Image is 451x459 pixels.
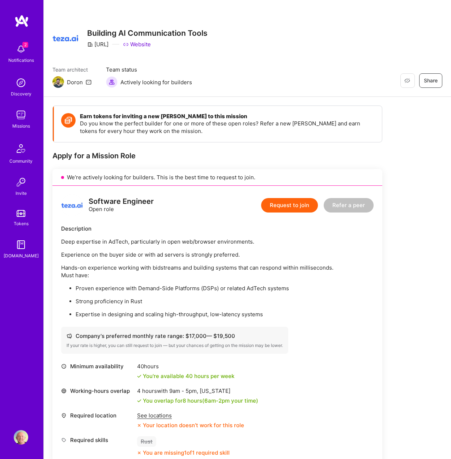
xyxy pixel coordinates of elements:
[120,78,192,86] span: Actively looking for builders
[12,140,30,157] img: Community
[204,397,230,404] span: 6am - 2pm
[143,449,230,456] div: You are missing 1 of 1 required skill
[86,79,92,85] i: icon Mail
[14,220,29,227] div: Tokens
[14,14,29,27] img: logo
[80,113,375,120] h4: Earn tokens for inviting a new [PERSON_NAME] to this mission
[76,310,374,318] p: Expertise in designing and scaling high-throughput, low-latency systems
[14,175,28,189] img: Invite
[61,437,67,443] i: icon Tag
[61,225,374,232] div: Description
[61,238,374,245] p: Deep expertise in AdTech, particularly in open web/browser environments.
[324,198,374,213] button: Refer a peer
[137,451,141,455] i: icon CloseOrange
[168,387,200,394] span: 9am - 5pm ,
[12,122,30,130] div: Missions
[137,412,244,419] div: See locations
[61,388,67,394] i: icon World
[61,264,374,279] p: Hands-on experience working with bidstreams and building systems that can respond within millisec...
[67,343,283,348] div: If your rate is higher, you can still request to join — but your chances of getting on the missio...
[137,436,156,447] div: Rust
[87,40,109,48] div: [URL]
[87,42,93,47] i: icon CompanyGray
[61,412,133,419] div: Required location
[52,76,64,88] img: Team Architect
[14,108,28,122] img: teamwork
[404,78,410,83] i: icon EyeClosed
[137,399,141,403] i: icon Check
[137,421,244,429] div: Your location doesn’t work for this role
[67,332,283,340] div: Company's preferred monthly rate range: $ 17,000 — $ 19,500
[67,78,83,86] div: Doron
[87,29,208,38] h3: Building AI Communication Tools
[67,333,72,339] i: icon Cash
[76,297,374,305] p: Strong proficiency in Rust
[14,42,28,56] img: bell
[419,73,442,88] button: Share
[22,42,28,48] span: 2
[14,76,28,90] img: discovery
[137,363,234,370] div: 40 hours
[52,66,92,73] span: Team architect
[80,120,375,135] p: Do you know the perfect builder for one or more of these open roles? Refer a new [PERSON_NAME] an...
[61,436,133,444] div: Required skills
[137,374,141,378] i: icon Check
[14,237,28,252] img: guide book
[424,77,438,84] span: Share
[61,113,76,128] img: Token icon
[61,364,67,369] i: icon Clock
[106,66,192,73] span: Team status
[137,423,141,428] i: icon CloseOrange
[61,387,133,395] div: Working-hours overlap
[61,194,83,216] img: logo
[52,169,382,186] div: We’re actively looking for builders. This is the best time to request to join.
[16,189,27,197] div: Invite
[11,90,31,98] div: Discovery
[52,25,78,51] img: Company Logo
[14,430,28,445] img: User Avatar
[12,430,30,445] a: User Avatar
[106,76,118,88] img: Actively looking for builders
[261,198,318,213] button: Request to join
[143,397,258,404] div: You overlap for 8 hours ( your time)
[61,413,67,418] i: icon Location
[61,363,133,370] div: Minimum availability
[123,40,151,48] a: Website
[137,387,258,395] div: 4 hours with [US_STATE]
[52,151,382,160] div: Apply for a Mission Role
[9,157,33,165] div: Community
[17,210,25,217] img: tokens
[61,251,374,258] p: Experience on the buyer side or with ad servers is strongly preferred.
[8,56,34,64] div: Notifications
[4,252,39,259] div: [DOMAIN_NAME]
[89,198,154,205] div: Software Engineer
[89,198,154,213] div: Open role
[137,372,234,380] div: You're available 40 hours per week
[76,284,374,292] p: Proven experience with Demand-Side Platforms (DSPs) or related AdTech systems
